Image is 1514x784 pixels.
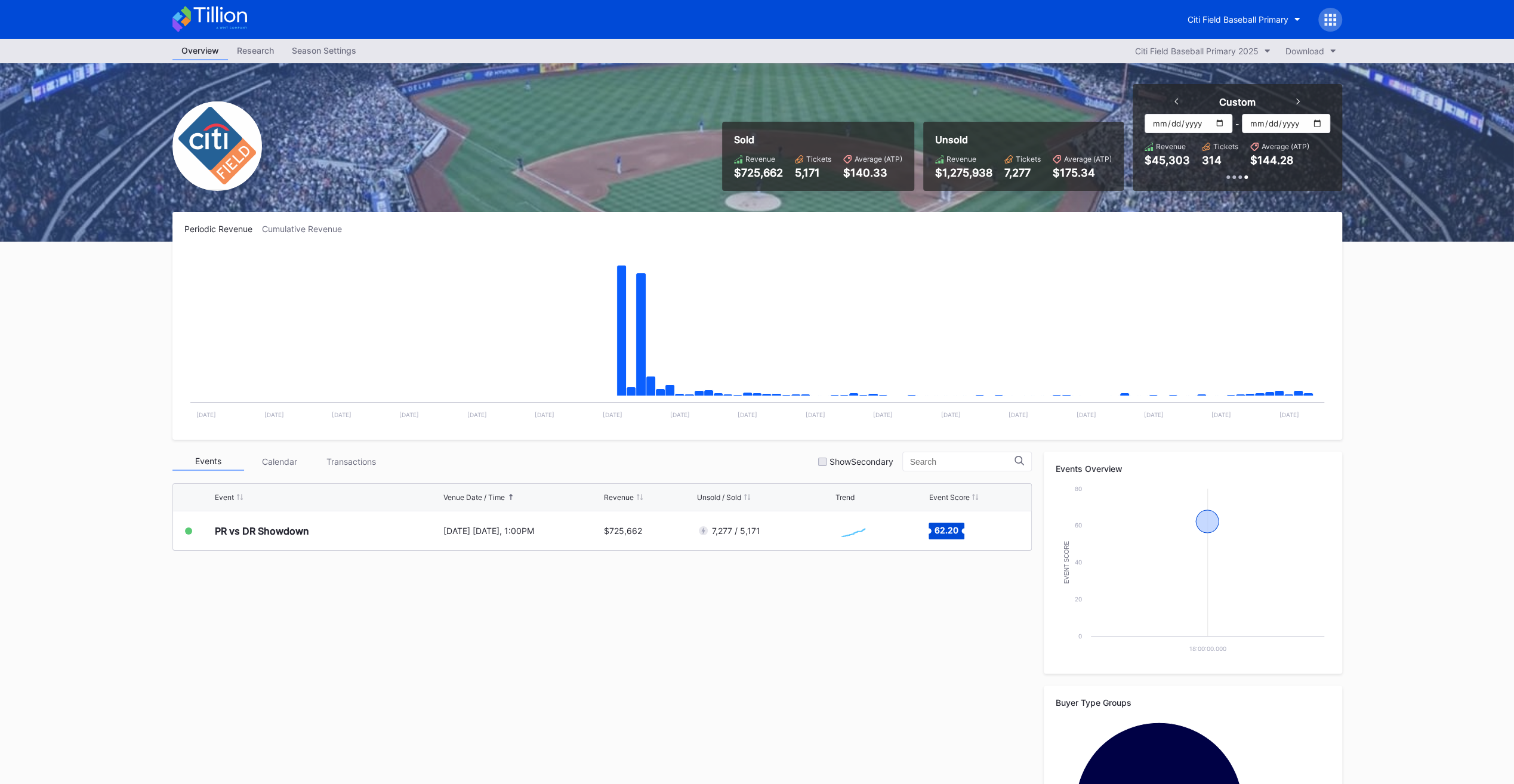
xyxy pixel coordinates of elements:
text: [DATE] [1143,411,1163,418]
text: [DATE] [331,411,351,418]
svg: Chart title [184,249,1330,428]
div: Custom [1219,96,1256,108]
text: [DATE] [670,411,689,418]
text: 62.20 [935,524,958,535]
text: [DATE] [738,411,757,418]
div: Transactions [316,452,387,471]
text: [DATE] [873,411,893,418]
div: Season Settings [283,42,365,59]
text: [DATE] [941,411,960,418]
div: - [1235,119,1239,129]
div: $144.28 [1250,154,1293,166]
button: Download [1279,43,1342,59]
div: $45,303 [1145,154,1190,166]
div: Show Secondary [830,456,893,467]
div: Tickets [1213,142,1238,151]
div: $725,662 [604,526,642,536]
text: [DATE] [467,411,486,418]
div: 314 [1202,154,1222,166]
text: [DATE] [1279,411,1299,418]
div: $725,662 [734,166,783,179]
text: [DATE] [1211,411,1231,418]
div: Tickets [806,155,831,163]
div: Revenue [604,493,634,502]
div: Venue Date / Time [443,493,505,502]
div: Events Overview [1056,464,1330,474]
svg: Chart title [1056,483,1330,662]
div: Citi Field Baseball Primary [1188,14,1288,24]
div: Average (ATP) [1262,142,1309,151]
text: 60 [1075,521,1082,529]
div: Revenue [745,155,775,163]
button: Citi Field Baseball Primary 2025 [1129,43,1276,59]
text: 20 [1075,595,1082,603]
div: Events [172,452,244,471]
text: [DATE] [805,411,825,418]
div: Trend [835,493,855,502]
div: Event Score [929,493,969,502]
div: Periodic Revenue [184,224,262,234]
div: Revenue [1156,142,1186,151]
div: PR vs DR Showdown [215,525,309,537]
div: Download [1285,46,1324,56]
text: 18:00:00.000 [1189,645,1226,652]
text: [DATE] [602,411,622,418]
svg: Chart title [835,516,871,546]
div: Event [215,493,234,502]
img: Citi_Field_Baseball_Primary.png [172,101,262,191]
a: Overview [172,42,228,60]
div: Calendar [244,452,316,471]
div: Tickets [1016,155,1041,163]
div: $140.33 [843,166,902,179]
text: [DATE] [1076,411,1096,418]
text: [DATE] [264,411,283,418]
div: [DATE] [DATE], 1:00PM [443,526,602,536]
text: Event Score [1063,541,1069,584]
text: [DATE] [1008,411,1028,418]
text: 40 [1075,558,1082,566]
div: 7,277 / 5,171 [712,526,760,536]
div: Revenue [946,155,976,163]
div: Buyer Type Groups [1056,697,1330,708]
div: Unsold / Sold [697,493,741,502]
div: Average (ATP) [855,155,902,163]
div: Citi Field Baseball Primary 2025 [1135,46,1259,56]
div: 5,171 [795,166,831,179]
text: 0 [1078,632,1082,640]
div: Sold [734,134,902,146]
div: $1,275,938 [935,166,992,179]
button: Citi Field Baseball Primary [1179,8,1309,30]
div: Cumulative Revenue [262,224,351,234]
text: [DATE] [196,411,216,418]
div: Research [228,42,283,59]
text: [DATE] [399,411,419,418]
div: Average (ATP) [1064,155,1112,163]
text: [DATE] [535,411,554,418]
div: $175.34 [1053,166,1112,179]
a: Season Settings [283,42,365,60]
div: 7,277 [1004,166,1041,179]
a: Research [228,42,283,60]
div: Unsold [935,134,1112,146]
text: 80 [1075,485,1082,492]
input: Search [910,457,1015,467]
